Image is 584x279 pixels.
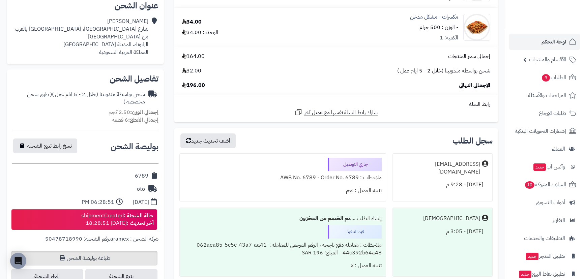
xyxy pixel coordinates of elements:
span: التقارير [552,216,565,225]
b: تم الخصم من المخزون [299,214,350,222]
span: 164.00 [182,53,205,60]
h2: بوليصة الشحن [111,143,158,151]
a: طلبات الإرجاع [509,105,580,121]
strong: آخر تحديث : [127,219,154,227]
a: العملاء [509,141,580,157]
span: السلات المتروكة [524,180,566,189]
div: قيد التنفيذ [328,225,382,239]
span: شارك رابط السلة نفسها مع عميل آخر [304,109,378,117]
a: مكسرات - مشكل مدخن [410,13,458,21]
div: تنبيه العميل : لا [184,259,382,272]
strong: حالة الشحنة : [124,212,154,220]
div: رابط السلة [177,100,495,108]
span: العملاء [552,144,565,154]
small: - الوزن : 500 جرام [419,23,458,31]
h3: سجل الطلب [452,137,493,145]
h2: تفاصيل الشحن [12,75,158,83]
span: إشعارات التحويلات البنكية [515,126,566,136]
div: شحن بواسطة مندوبينا (خلال 2 - 5 ايام عمل ) [12,91,145,106]
div: [EMAIL_ADDRESS][DOMAIN_NAME] [397,160,480,176]
div: 06:28:51 PM [82,198,114,206]
span: نسخ رابط تتبع الشحنة [27,142,72,150]
a: طباعة بوليصة الشحن [11,251,157,266]
span: أدوات التسويق [536,198,565,207]
a: التقارير [509,212,580,228]
a: السلات المتروكة10 [509,177,580,193]
span: لوحة التحكم [542,37,566,46]
span: الإجمالي النهائي [459,82,490,89]
div: إنشاء الطلب .... [184,212,382,225]
img: 1709195673-Smoked%20Mixed%20Nuts-600x315w-90x90.jpg [464,14,490,41]
a: وآتس آبجديد [509,159,580,175]
div: جاري التوصيل [328,158,382,171]
span: وآتس آب [533,162,565,172]
a: التطبيقات والخدمات [509,230,580,246]
div: ملاحظات : AWB No. 6789 - Order No. 6789 [184,171,382,184]
span: الطلبات [541,73,566,82]
button: نسخ رابط تتبع الشحنة [13,138,77,153]
span: 9 [542,74,550,82]
a: المراجعات والأسئلة [509,87,580,103]
span: 196.00 [182,82,205,89]
span: جديد [533,163,546,171]
span: 10 [525,181,534,189]
div: الوحدة: 34.00 [182,29,218,36]
strong: إجمالي القطع: [128,116,158,124]
span: شركة الشحن : aramex [110,235,158,243]
div: الكمية: 1 [440,34,458,42]
span: المراجعات والأسئلة [528,91,566,100]
span: التطبيقات والخدمات [524,234,565,243]
small: 6 قطعة [112,116,158,124]
div: oto [137,185,145,193]
div: [DATE] - 9:28 م [397,178,488,191]
strong: إجمالي الوزن: [130,108,158,116]
div: , [12,235,158,251]
div: 6789 [135,172,148,180]
a: شارك رابط السلة نفسها مع عميل آخر [294,108,378,117]
a: الطلبات9 [509,69,580,86]
span: جديد [526,253,538,260]
div: [PERSON_NAME] شارع [GEOGRAPHIC_DATA]، [GEOGRAPHIC_DATA] بالقرب من [GEOGRAPHIC_DATA] الرانوناء، ال... [12,18,148,56]
button: أضف تحديث جديد [180,133,236,148]
span: طلبات الإرجاع [539,108,566,118]
div: [DATE] [133,198,149,206]
div: ملاحظات : معاملة دفع ناجحة ، الرقم المرجعي للمعاملة: 062aea85-5c5c-43a7-aa41-44c392b64a48 - المبل... [184,239,382,259]
a: تطبيق المتجرجديد [509,248,580,264]
span: 32.00 [182,67,201,75]
a: لوحة التحكم [509,34,580,50]
span: ( طرق شحن مخصصة ) [27,90,145,106]
div: 34.00 [182,18,202,26]
div: shipmentCreated [DATE] 18:28:51 [81,212,154,227]
a: أدوات التسويق [509,194,580,211]
a: إشعارات التحويلات البنكية [509,123,580,139]
span: جديد [519,271,531,278]
span: الأقسام والمنتجات [529,55,566,64]
span: تطبيق المتجر [525,251,565,261]
div: تنبيه العميل : نعم [184,184,382,197]
span: إجمالي سعر المنتجات [448,53,490,60]
span: تطبيق نقاط البيع [518,269,565,279]
span: شحن بواسطة مندوبينا (خلال 2 - 5 ايام عمل ) [397,67,490,75]
div: [DATE] - 3:05 م [397,225,488,238]
span: رقم الشحنة: 50478718990 [45,235,109,243]
div: Open Intercom Messenger [10,253,26,269]
h2: عنوان الشحن [12,2,158,10]
small: 2.50 كجم [109,108,158,116]
div: [DEMOGRAPHIC_DATA] [423,215,480,222]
